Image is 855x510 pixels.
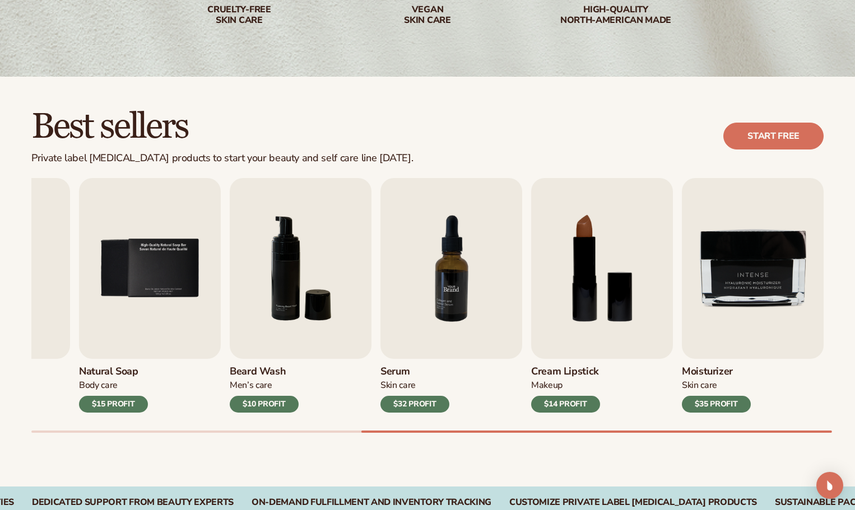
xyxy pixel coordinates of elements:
div: $10 PROFIT [230,396,299,413]
div: Cruelty-free skin care [168,4,311,26]
div: Dedicated Support From Beauty Experts [32,497,234,508]
div: CUSTOMIZE PRIVATE LABEL [MEDICAL_DATA] PRODUCTS [509,497,757,508]
h3: Serum [380,366,449,378]
a: 7 / 9 [380,178,522,413]
div: Open Intercom Messenger [816,472,843,499]
div: $32 PROFIT [380,396,449,413]
a: 6 / 9 [230,178,371,413]
h3: Beard Wash [230,366,299,378]
h2: Best sellers [31,108,413,146]
div: Skin Care [380,380,449,391]
div: Body Care [79,380,148,391]
div: $15 PROFIT [79,396,148,413]
div: High-quality North-american made [544,4,687,26]
div: Skin Care [682,380,751,391]
img: Shopify Image 8 [380,178,522,359]
div: Private label [MEDICAL_DATA] products to start your beauty and self care line [DATE]. [31,152,413,165]
a: 8 / 9 [531,178,673,413]
div: $14 PROFIT [531,396,600,413]
h3: Moisturizer [682,366,751,378]
div: Makeup [531,380,600,391]
div: Men’s Care [230,380,299,391]
a: 5 / 9 [79,178,221,413]
div: Vegan skin care [356,4,499,26]
a: Start free [723,123,824,149]
h3: Natural Soap [79,366,148,378]
a: 9 / 9 [682,178,824,413]
div: $35 PROFIT [682,396,751,413]
h3: Cream Lipstick [531,366,600,378]
div: On-Demand Fulfillment and Inventory Tracking [252,497,491,508]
